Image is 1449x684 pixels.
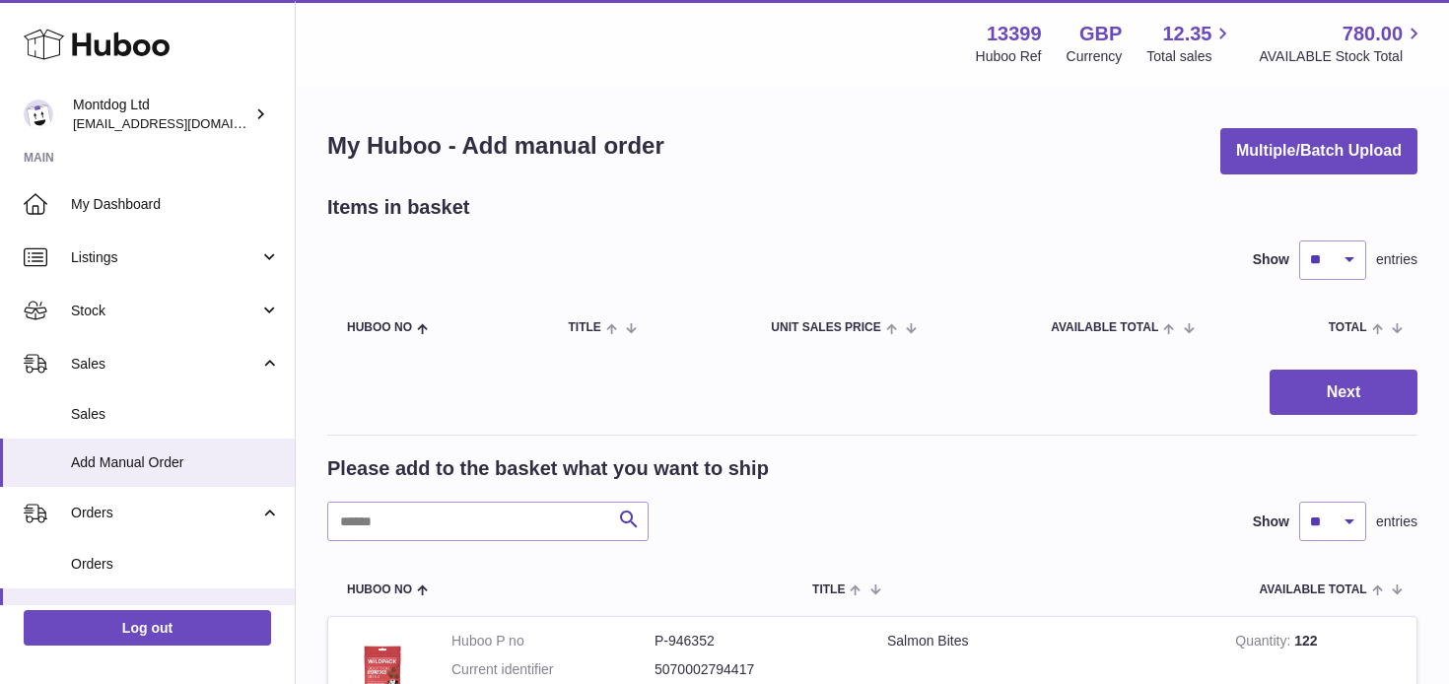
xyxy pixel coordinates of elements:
span: Add Manual Order [71,453,280,472]
img: joy@wildpack.com [24,100,53,129]
span: Sales [71,405,280,424]
h2: Items in basket [327,194,470,221]
span: AVAILABLE Total [1051,321,1158,334]
span: Orders [71,504,259,522]
span: My Dashboard [71,195,280,214]
strong: Quantity [1235,633,1294,653]
button: Next [1270,370,1417,416]
div: Montdog Ltd [73,96,250,133]
span: Unit Sales Price [771,321,880,334]
dd: 5070002794417 [655,660,858,679]
h1: My Huboo - Add manual order [327,130,664,162]
a: 780.00 AVAILABLE Stock Total [1259,21,1425,66]
span: Total [1329,321,1367,334]
span: Listings [71,248,259,267]
span: entries [1376,250,1417,269]
span: Add Manual Order [71,603,280,622]
h2: Please add to the basket what you want to ship [327,455,769,482]
a: Log out [24,610,271,646]
span: 780.00 [1343,21,1403,47]
span: AVAILABLE Stock Total [1259,47,1425,66]
dt: Current identifier [451,660,655,679]
span: entries [1376,513,1417,531]
div: Huboo Ref [976,47,1042,66]
button: Multiple/Batch Upload [1220,128,1417,174]
span: Huboo no [347,321,412,334]
span: Title [812,583,845,596]
span: Sales [71,355,259,374]
span: Title [568,321,600,334]
a: 12.35 Total sales [1146,21,1234,66]
span: AVAILABLE Total [1260,583,1367,596]
dt: Huboo P no [451,632,655,650]
span: 12.35 [1162,21,1211,47]
strong: GBP [1079,21,1122,47]
strong: 13399 [987,21,1042,47]
dd: P-946352 [655,632,858,650]
span: Orders [71,555,280,574]
label: Show [1253,250,1289,269]
label: Show [1253,513,1289,531]
span: [EMAIL_ADDRESS][DOMAIN_NAME] [73,115,290,131]
span: Total sales [1146,47,1234,66]
span: Stock [71,302,259,320]
div: Currency [1067,47,1123,66]
span: Huboo no [347,583,412,596]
